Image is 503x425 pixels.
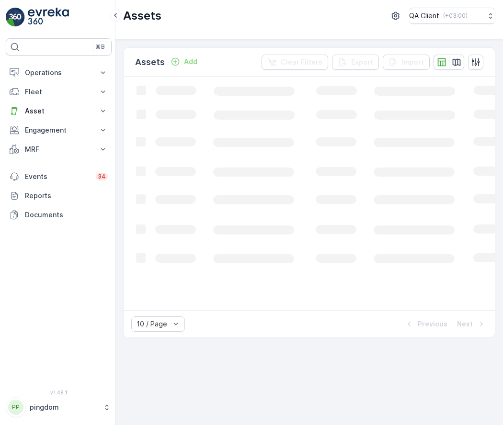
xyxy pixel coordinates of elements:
[351,57,373,67] p: Export
[409,11,439,21] p: QA Client
[30,403,98,412] p: pingdom
[28,8,69,27] img: logo_light-DOdMpM7g.png
[418,319,447,329] p: Previous
[25,210,108,220] p: Documents
[457,319,473,329] p: Next
[123,8,161,23] p: Assets
[332,55,379,70] button: Export
[456,318,487,330] button: Next
[409,8,495,24] button: QA Client(+03:00)
[6,186,112,205] a: Reports
[6,82,112,101] button: Fleet
[281,57,322,67] p: Clear Filters
[402,57,424,67] p: Import
[6,397,112,417] button: PPpingdom
[25,172,90,181] p: Events
[25,145,92,154] p: MRF
[25,106,92,116] p: Asset
[6,63,112,82] button: Operations
[95,43,105,51] p: ⌘B
[98,173,106,180] p: 34
[6,167,112,186] a: Events34
[6,390,112,395] span: v 1.48.1
[25,191,108,201] p: Reports
[403,318,448,330] button: Previous
[6,205,112,224] a: Documents
[25,87,92,97] p: Fleet
[383,55,430,70] button: Import
[6,121,112,140] button: Engagement
[25,125,92,135] p: Engagement
[167,56,201,67] button: Add
[262,55,328,70] button: Clear Filters
[6,8,25,27] img: logo
[135,56,165,69] p: Assets
[25,68,92,78] p: Operations
[8,400,23,415] div: PP
[6,101,112,121] button: Asset
[6,140,112,159] button: MRF
[443,12,468,20] p: ( +03:00 )
[184,57,197,67] p: Add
